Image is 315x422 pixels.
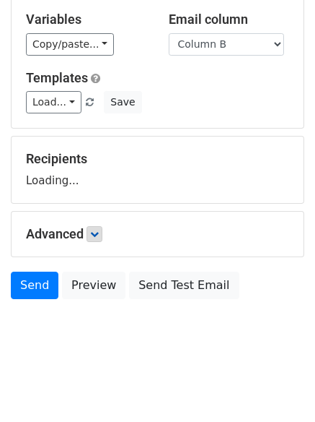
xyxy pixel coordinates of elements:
[26,151,289,167] h5: Recipients
[26,226,289,242] h5: Advanced
[129,272,239,299] a: Send Test Email
[26,151,289,189] div: Loading...
[243,353,315,422] iframe: Chat Widget
[26,33,114,56] a: Copy/paste...
[26,12,147,27] h5: Variables
[26,70,88,85] a: Templates
[26,91,81,113] a: Load...
[62,272,125,299] a: Preview
[11,272,58,299] a: Send
[169,12,290,27] h5: Email column
[104,91,141,113] button: Save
